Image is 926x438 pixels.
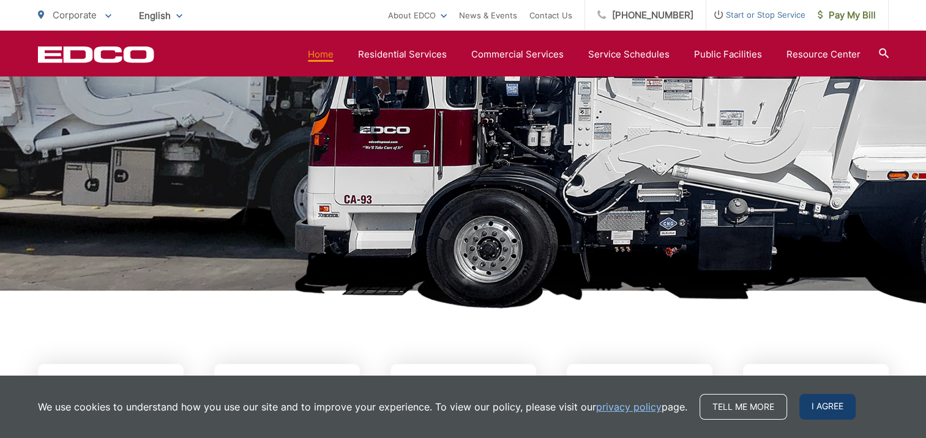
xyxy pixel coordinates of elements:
span: Pay My Bill [818,8,876,23]
p: We use cookies to understand how you use our site and to improve your experience. To view our pol... [38,399,687,414]
a: About EDCO [388,8,447,23]
a: Home [308,47,334,62]
a: Public Facilities [694,47,762,62]
a: Contact Us [529,8,572,23]
a: Commercial Services [471,47,564,62]
span: I agree [799,394,856,420]
a: EDCD logo. Return to the homepage. [38,46,154,63]
a: Residential Services [358,47,447,62]
span: English [130,5,192,26]
a: privacy policy [596,399,662,414]
a: Resource Center [786,47,861,62]
a: Service Schedules [588,47,670,62]
span: Corporate [53,9,97,21]
a: News & Events [459,8,517,23]
a: Tell me more [700,394,787,420]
